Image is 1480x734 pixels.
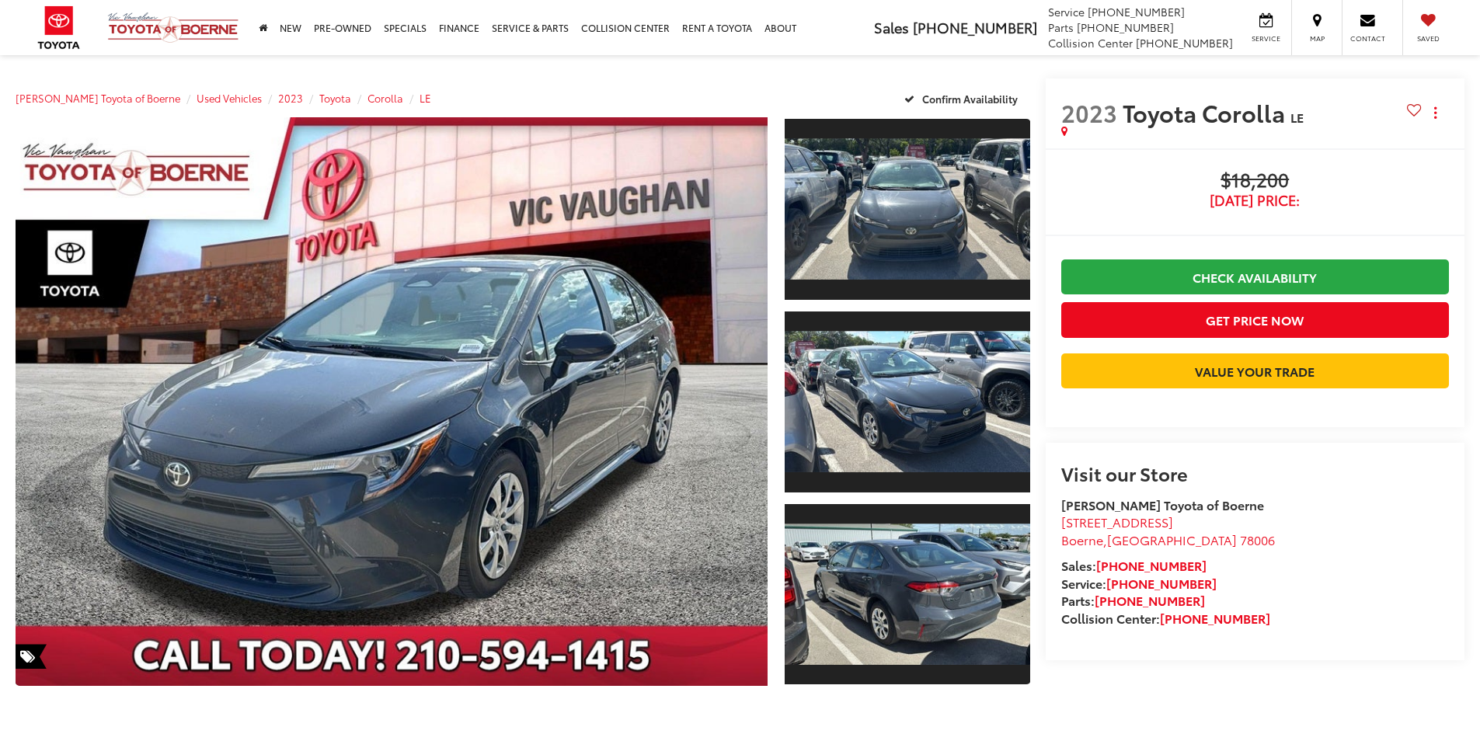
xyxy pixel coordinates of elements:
span: [STREET_ADDRESS] [1061,513,1173,530]
span: Map [1300,33,1334,43]
span: [PHONE_NUMBER] [1088,4,1185,19]
a: 2023 [278,91,303,105]
span: $18,200 [1061,169,1449,193]
span: Special [16,644,47,669]
span: 78006 [1240,530,1275,548]
span: Service [1248,33,1283,43]
a: [PHONE_NUMBER] [1095,591,1205,609]
a: Value Your Trade [1061,353,1449,388]
span: Parts [1048,19,1074,35]
a: Toyota [319,91,351,105]
img: 2023 Toyota Corolla LE [782,332,1032,472]
a: Expand Photo 0 [16,117,768,686]
span: Service [1048,4,1085,19]
a: [PHONE_NUMBER] [1106,574,1217,592]
button: Actions [1422,99,1449,126]
strong: [PERSON_NAME] Toyota of Boerne [1061,496,1264,513]
span: Contact [1350,33,1385,43]
strong: Collision Center: [1061,609,1270,627]
a: Check Availability [1061,259,1449,294]
a: [PERSON_NAME] Toyota of Boerne [16,91,180,105]
a: [STREET_ADDRESS] Boerne,[GEOGRAPHIC_DATA] 78006 [1061,513,1275,548]
span: [PHONE_NUMBER] [913,17,1037,37]
a: LE [420,91,431,105]
span: [PHONE_NUMBER] [1077,19,1174,35]
strong: Sales: [1061,556,1207,574]
strong: Service: [1061,574,1217,592]
a: Used Vehicles [197,91,262,105]
span: dropdown dots [1434,106,1436,119]
img: 2023 Toyota Corolla LE [8,114,775,689]
img: Vic Vaughan Toyota of Boerne [107,12,239,43]
span: Collision Center [1048,35,1133,50]
h2: Visit our Store [1061,463,1449,483]
strong: Parts: [1061,591,1205,609]
button: Confirm Availability [896,85,1030,112]
span: [PHONE_NUMBER] [1136,35,1233,50]
img: 2023 Toyota Corolla LE [782,524,1032,664]
a: [PHONE_NUMBER] [1160,609,1270,627]
span: [DATE] Price: [1061,193,1449,208]
span: Confirm Availability [922,92,1018,106]
span: Saved [1411,33,1445,43]
img: 2023 Toyota Corolla LE [782,139,1032,280]
a: Expand Photo 3 [785,503,1030,687]
span: Toyota Corolla [1123,96,1290,129]
span: LE [1290,108,1304,126]
a: Expand Photo 2 [785,310,1030,494]
span: , [1061,530,1275,548]
button: Get Price Now [1061,302,1449,337]
span: 2023 [1061,96,1117,129]
a: Corolla [367,91,403,105]
span: Sales [874,17,909,37]
a: [PHONE_NUMBER] [1096,556,1207,574]
span: [GEOGRAPHIC_DATA] [1107,530,1237,548]
a: Expand Photo 1 [785,117,1030,301]
span: Boerne [1061,530,1103,548]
